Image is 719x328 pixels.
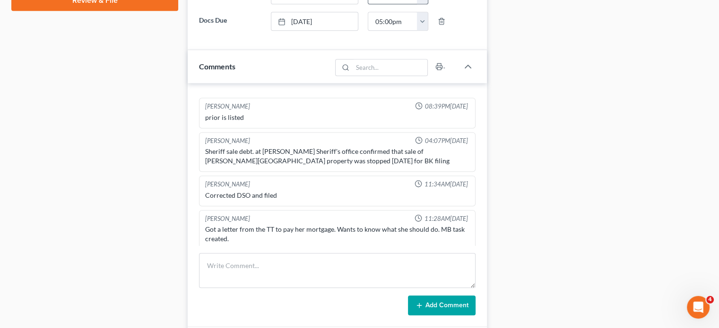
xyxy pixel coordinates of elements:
[205,102,250,111] div: [PERSON_NAME]
[194,12,266,31] label: Docs Due
[199,62,235,71] span: Comments
[368,12,417,30] input: -- : --
[424,180,468,189] span: 11:34AM[DATE]
[424,214,468,223] span: 11:28AM[DATE]
[205,180,250,189] div: [PERSON_NAME]
[205,113,469,122] div: prior is listed
[205,136,250,145] div: [PERSON_NAME]
[205,214,250,223] div: [PERSON_NAME]
[271,12,358,30] a: [DATE]
[205,225,469,244] div: Got a letter from the TT to pay her mortgage. Wants to know what she should do. MB task created.
[205,191,469,200] div: Corrected DSO and filed
[424,136,468,145] span: 04:07PM[DATE]
[353,59,428,76] input: Search...
[687,296,710,319] iframe: Intercom live chat
[706,296,714,303] span: 4
[408,295,476,315] button: Add Comment
[424,102,468,111] span: 08:39PM[DATE]
[205,147,469,166] div: Sheriff sale debt. at [PERSON_NAME] Sheriff's office confirmed that sale of [PERSON_NAME][GEOGRAP...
